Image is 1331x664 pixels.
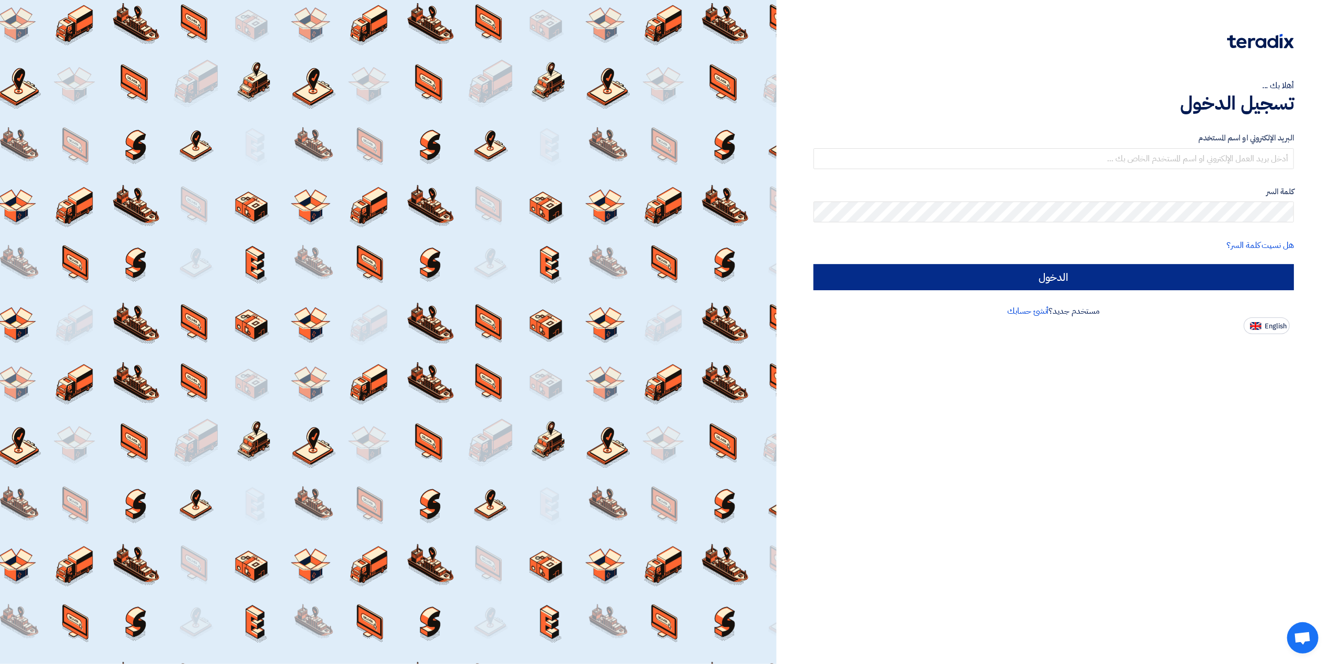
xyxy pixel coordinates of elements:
h1: تسجيل الدخول [814,92,1294,115]
label: البريد الإلكتروني او اسم المستخدم [814,132,1294,144]
a: أنشئ حسابك [1008,305,1049,317]
div: Open chat [1287,622,1318,654]
div: مستخدم جديد؟ [814,305,1294,317]
label: كلمة السر [814,186,1294,198]
input: الدخول [814,264,1294,290]
span: English [1265,323,1287,330]
img: en-US.png [1250,322,1262,330]
a: هل نسيت كلمة السر؟ [1227,239,1294,252]
img: Teradix logo [1227,34,1294,49]
button: English [1244,317,1290,334]
div: أهلا بك ... [814,79,1294,92]
input: أدخل بريد العمل الإلكتروني او اسم المستخدم الخاص بك ... [814,148,1294,169]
